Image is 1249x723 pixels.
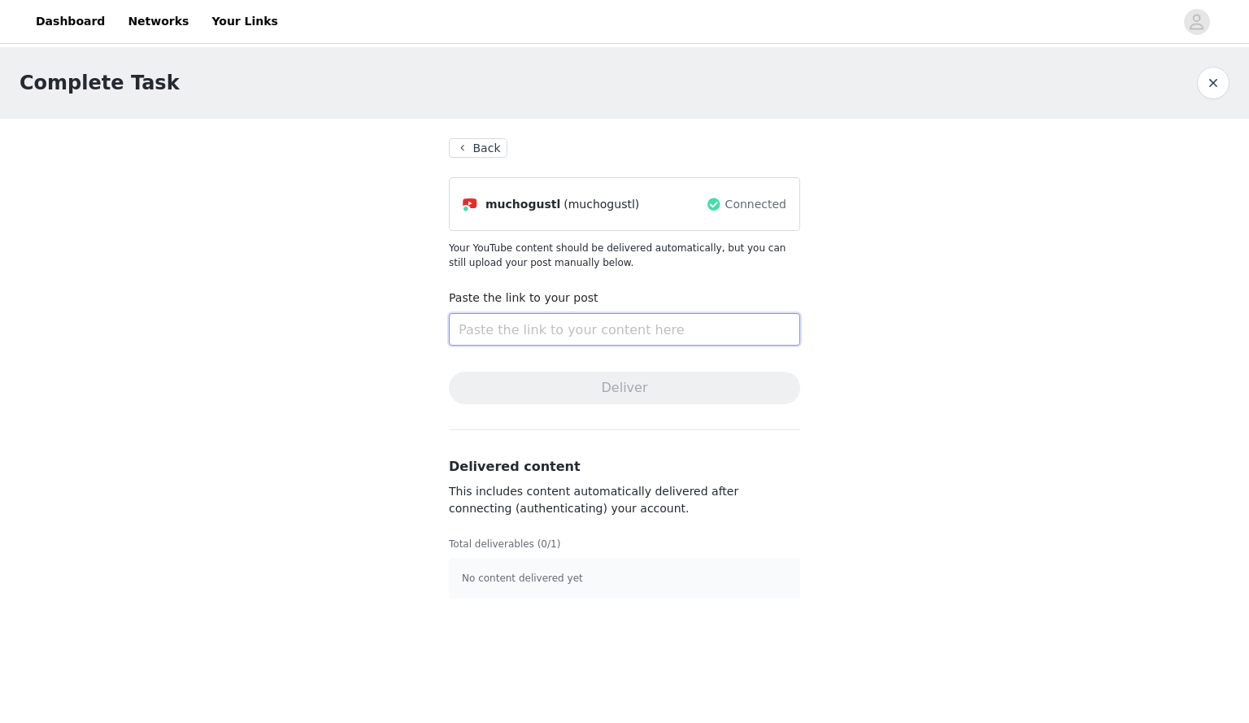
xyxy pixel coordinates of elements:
a: Networks [118,3,198,40]
h3: Delivered content [449,457,800,477]
input: Paste the link to your content here [449,313,800,346]
label: Paste the link to your post [449,291,598,304]
h1: Complete Task [20,68,180,98]
span: This includes content automatically delivered after connecting (authenticating) your account. [449,485,738,515]
a: Your Links [202,3,288,40]
span: (muchogustl) [564,196,639,213]
a: Dashboard [26,3,115,40]
div: avatar [1189,9,1204,35]
p: Total deliverables (0/1) [449,537,800,551]
p: Your YouTube content should be delivered automatically, but you can still upload your post manual... [449,241,800,270]
button: Back [449,138,507,158]
p: No content delivered yet [462,571,787,586]
button: Deliver [449,372,800,404]
span: Connected [725,196,786,213]
span: muchogustl [485,196,560,213]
